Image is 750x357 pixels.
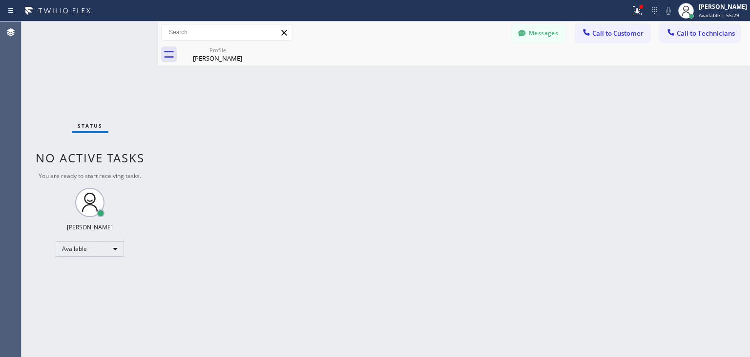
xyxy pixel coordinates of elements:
div: Sheldon Green [181,44,254,66]
div: [PERSON_NAME] [67,223,113,231]
span: Call to Customer [592,29,644,38]
div: Available [56,241,124,257]
button: Call to Technicians [660,24,740,43]
div: Profile [181,46,254,54]
button: Call to Customer [575,24,650,43]
input: Search [162,24,292,40]
span: Available | 55:29 [699,12,739,19]
span: No active tasks [36,150,145,166]
button: Messages [512,24,565,43]
div: [PERSON_NAME] [181,54,254,63]
span: Status [78,122,103,129]
span: Call to Technicians [677,29,735,38]
button: Mute [662,4,675,18]
span: You are ready to start receiving tasks. [39,172,141,180]
div: [PERSON_NAME] [699,2,747,11]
